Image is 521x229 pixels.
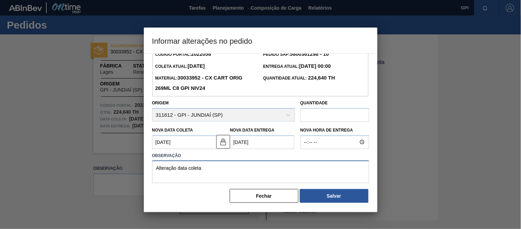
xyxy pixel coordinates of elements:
[230,135,294,149] input: dd/mm/yyyy
[144,28,377,54] h3: Informar alterações no pedido
[300,189,369,203] button: Salvar
[263,76,335,81] span: Quantidade Atual:
[230,128,275,133] label: Nova Data Entrega
[299,63,331,69] strong: [DATE] 00:00
[152,151,369,161] label: Observação
[152,101,169,105] label: Origem
[155,76,242,91] span: Material:
[152,135,216,149] input: dd/mm/yyyy
[155,64,205,69] span: Coleta Atual:
[191,51,211,57] strong: 2022058
[155,52,211,57] span: Código Portal:
[290,51,329,57] strong: 5800361298 - 10
[301,125,369,135] label: Nova Hora de Entrega
[219,138,227,146] img: locked
[216,135,230,149] button: locked
[188,63,205,69] strong: [DATE]
[230,189,298,203] button: Fechar
[152,128,193,133] label: Nova Data Coleta
[307,75,335,81] strong: 224,640 TH
[263,52,329,57] span: Pedido SAP:
[152,160,369,183] textarea: Alteração data coleta
[155,75,242,91] strong: 30033952 - CX CART ORIG 269ML C8 GPI NIV24
[263,64,331,69] span: Entrega Atual:
[301,101,328,105] label: Quantidade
